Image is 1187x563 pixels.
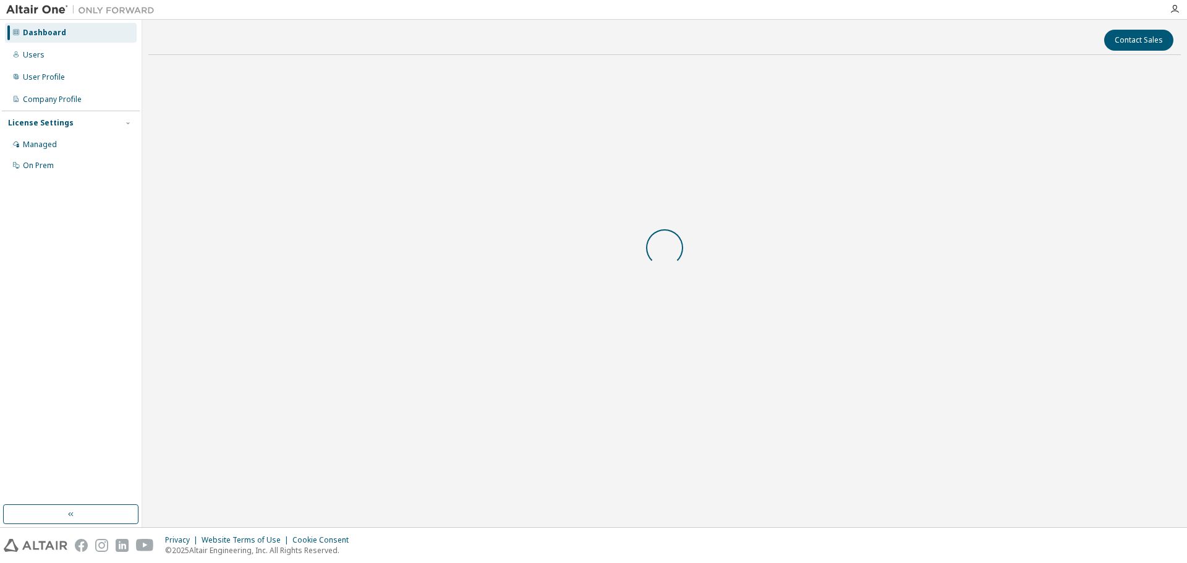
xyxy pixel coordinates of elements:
div: Cookie Consent [292,535,356,545]
button: Contact Sales [1104,30,1173,51]
img: youtube.svg [136,539,154,552]
img: altair_logo.svg [4,539,67,552]
div: Dashboard [23,28,66,38]
img: facebook.svg [75,539,88,552]
img: linkedin.svg [116,539,129,552]
div: License Settings [8,118,74,128]
img: instagram.svg [95,539,108,552]
div: Website Terms of Use [202,535,292,545]
div: Users [23,50,45,60]
img: Altair One [6,4,161,16]
div: User Profile [23,72,65,82]
p: © 2025 Altair Engineering, Inc. All Rights Reserved. [165,545,356,556]
div: Privacy [165,535,202,545]
div: Managed [23,140,57,150]
div: On Prem [23,161,54,171]
div: Company Profile [23,95,82,104]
